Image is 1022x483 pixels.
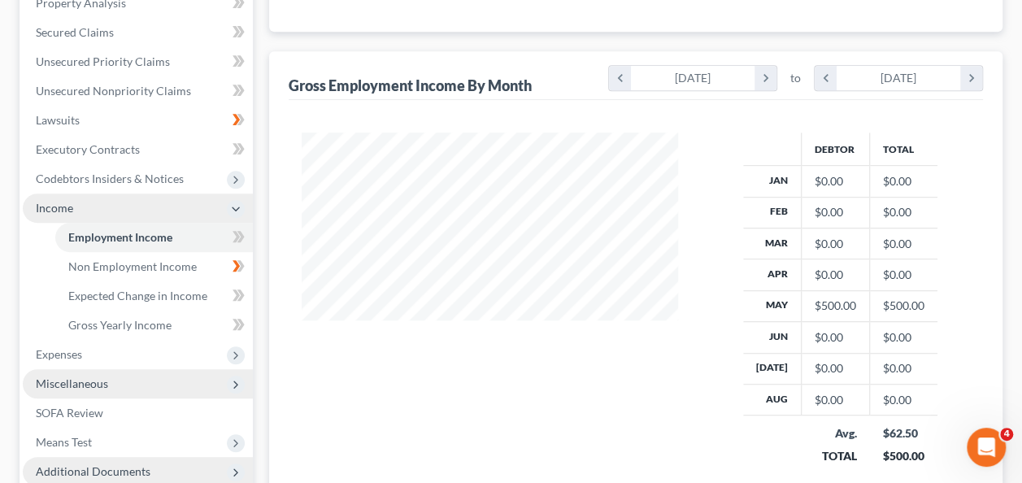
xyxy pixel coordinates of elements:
[36,435,92,449] span: Means Test
[790,70,801,86] span: to
[743,166,802,197] th: Jan
[36,54,170,68] span: Unsecured Priority Claims
[882,448,924,464] div: $500.00
[755,66,776,90] i: chevron_right
[837,66,961,90] div: [DATE]
[743,385,802,416] th: Aug
[743,197,802,228] th: Feb
[815,329,856,346] div: $0.00
[36,84,191,98] span: Unsecured Nonpriority Claims
[36,172,184,185] span: Codebtors Insiders & Notices
[743,353,802,384] th: [DATE]
[631,66,755,90] div: [DATE]
[68,318,172,332] span: Gross Yearly Income
[23,76,253,106] a: Unsecured Nonpriority Claims
[36,347,82,361] span: Expenses
[801,133,869,165] th: Debtor
[869,166,937,197] td: $0.00
[289,76,532,95] div: Gross Employment Income By Month
[869,259,937,290] td: $0.00
[23,47,253,76] a: Unsecured Priority Claims
[869,228,937,259] td: $0.00
[68,289,207,302] span: Expected Change in Income
[23,398,253,428] a: SOFA Review
[815,298,856,314] div: $500.00
[36,142,140,156] span: Executory Contracts
[743,228,802,259] th: Mar
[743,322,802,353] th: Jun
[55,311,253,340] a: Gross Yearly Income
[68,230,172,244] span: Employment Income
[609,66,631,90] i: chevron_left
[815,267,856,283] div: $0.00
[36,113,80,127] span: Lawsuits
[23,135,253,164] a: Executory Contracts
[743,290,802,321] th: May
[815,66,837,90] i: chevron_left
[743,259,802,290] th: Apr
[55,281,253,311] a: Expected Change in Income
[36,376,108,390] span: Miscellaneous
[68,259,197,273] span: Non Employment Income
[36,25,114,39] span: Secured Claims
[882,425,924,442] div: $62.50
[815,360,856,376] div: $0.00
[815,204,856,220] div: $0.00
[23,18,253,47] a: Secured Claims
[869,133,937,165] th: Total
[36,201,73,215] span: Income
[36,406,103,420] span: SOFA Review
[960,66,982,90] i: chevron_right
[815,236,856,252] div: $0.00
[869,197,937,228] td: $0.00
[869,385,937,416] td: $0.00
[36,464,150,478] span: Additional Documents
[1000,428,1013,441] span: 4
[815,173,856,189] div: $0.00
[814,448,856,464] div: TOTAL
[869,353,937,384] td: $0.00
[869,290,937,321] td: $500.00
[967,428,1006,467] iframe: Intercom live chat
[869,322,937,353] td: $0.00
[815,392,856,408] div: $0.00
[814,425,856,442] div: Avg.
[55,223,253,252] a: Employment Income
[23,106,253,135] a: Lawsuits
[55,252,253,281] a: Non Employment Income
